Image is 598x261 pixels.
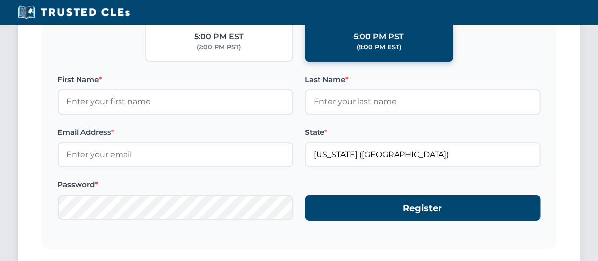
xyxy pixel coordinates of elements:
div: (2:00 PM PST) [197,43,241,52]
img: Trusted CLEs [15,5,133,20]
div: 5:00 PM EST [194,30,244,43]
label: First Name [58,74,293,86]
label: Password [58,179,293,191]
label: State [305,127,541,138]
label: Email Address [58,127,293,138]
input: Enter your email [58,142,293,167]
div: 5:00 PM PST [354,30,404,43]
label: Last Name [305,74,541,86]
input: Enter your first name [58,89,293,114]
div: (8:00 PM EST) [357,43,401,52]
input: California (CA) [305,142,541,167]
input: Enter your last name [305,89,541,114]
button: Register [305,195,541,221]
